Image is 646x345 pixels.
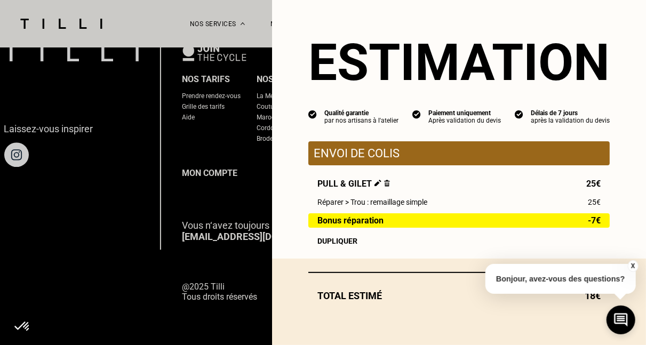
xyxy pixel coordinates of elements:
p: Envoi de colis [314,147,604,160]
span: Bonus réparation [317,216,384,225]
div: Après validation du devis [428,117,501,124]
img: icon list info [412,109,421,119]
button: X [627,260,638,272]
section: Estimation [308,33,610,92]
div: Délais de 7 jours [531,109,610,117]
span: Réparer > Trou : remaillage simple [317,198,427,206]
span: Pull & gilet [317,179,390,189]
div: Qualité garantie [324,109,398,117]
img: icon list info [308,109,317,119]
span: 25€ [586,179,601,189]
div: par nos artisans à l'atelier [324,117,398,124]
div: Dupliquer [317,237,601,245]
div: Paiement uniquement [428,109,501,117]
img: Supprimer [384,180,390,187]
img: icon list info [515,109,523,119]
div: Total estimé [308,290,610,301]
p: Bonjour, avez-vous des questions? [485,264,636,294]
span: -7€ [588,216,601,225]
span: 25€ [588,198,601,206]
img: Éditer [374,180,381,187]
div: après la validation du devis [531,117,610,124]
